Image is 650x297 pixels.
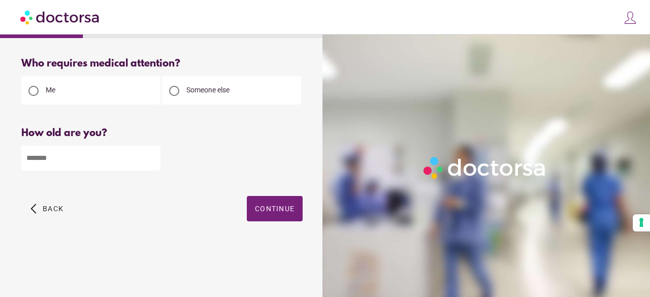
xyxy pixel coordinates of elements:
[20,6,101,28] img: Doctorsa.com
[46,86,55,94] span: Me
[21,58,303,70] div: Who requires medical attention?
[186,86,230,94] span: Someone else
[255,205,295,213] span: Continue
[21,127,303,139] div: How old are you?
[633,214,650,232] button: Your consent preferences for tracking technologies
[247,196,303,221] button: Continue
[26,196,68,221] button: arrow_back_ios Back
[623,11,637,25] img: icons8-customer-100.png
[420,153,550,182] img: Logo-Doctorsa-trans-White-partial-flat.png
[43,205,63,213] span: Back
